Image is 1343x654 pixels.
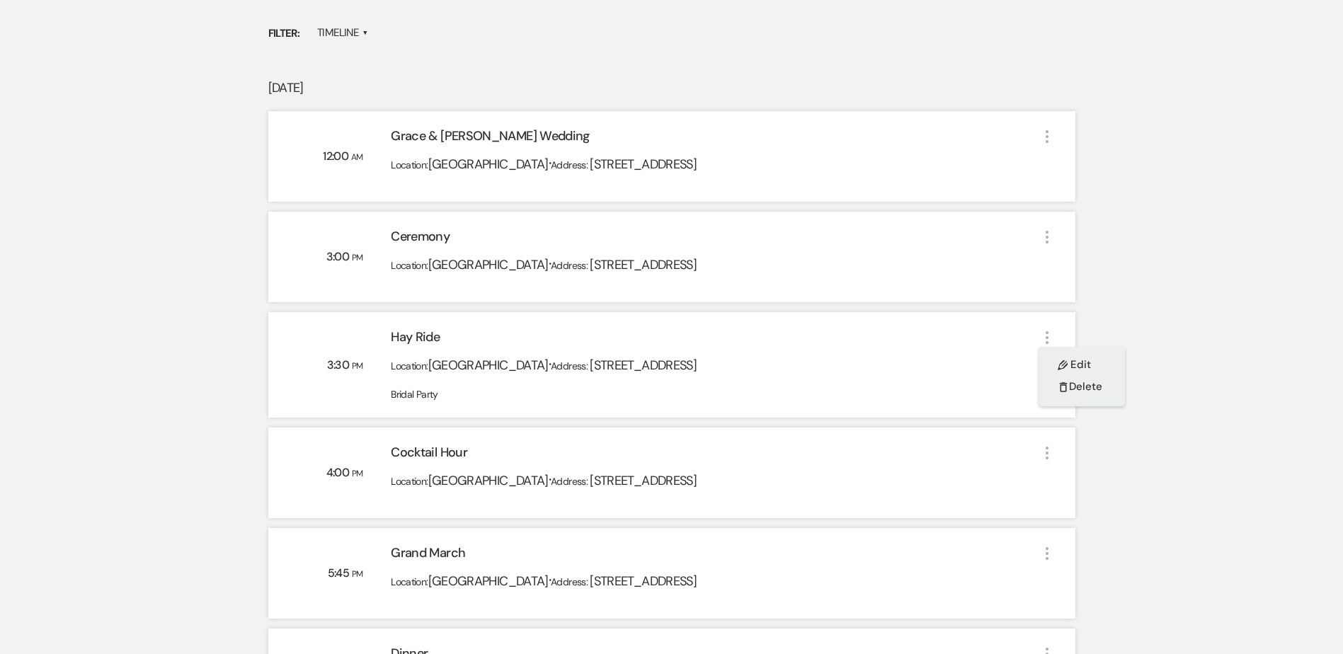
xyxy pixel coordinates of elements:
span: Location: [391,475,428,488]
span: Filter: [268,25,300,42]
span: Address: [551,475,590,488]
span: Address: [551,159,590,171]
span: [GEOGRAPHIC_DATA] [428,256,549,273]
p: [DATE] [268,78,1075,98]
span: [STREET_ADDRESS] [590,357,697,374]
span: [STREET_ADDRESS] [590,573,697,590]
span: · [549,354,551,374]
div: Bridal Party [391,387,1038,402]
span: [STREET_ADDRESS] [590,472,697,489]
div: Ceremony [391,227,1038,252]
span: [GEOGRAPHIC_DATA] [428,472,549,489]
button: Delete [1046,376,1118,398]
span: Location: [391,159,428,171]
span: 5:45 [328,566,352,580]
div: Cocktail Hour [391,443,1038,468]
span: [GEOGRAPHIC_DATA] [428,573,549,590]
span: AM [351,151,363,163]
span: PM [352,360,363,372]
span: Address: [551,259,590,272]
span: PM [352,568,363,580]
span: [STREET_ADDRESS] [590,256,697,273]
span: · [549,253,551,274]
span: Location: [391,360,428,372]
span: Location: [391,259,428,272]
span: Address: [551,575,590,588]
div: Hay Ride [391,328,1038,352]
span: ▲ [362,28,368,39]
button: Edit [1046,354,1118,376]
span: 4:00 [326,465,352,480]
span: PM [352,468,363,479]
span: Location: [391,575,428,588]
span: PM [352,252,363,263]
span: · [549,469,551,490]
div: Grand March [391,544,1038,568]
span: · [549,570,551,590]
span: 12:00 [323,149,350,163]
span: [GEOGRAPHIC_DATA] [428,357,549,374]
span: [GEOGRAPHIC_DATA] [428,156,549,173]
span: · [549,153,551,173]
span: [STREET_ADDRESS] [590,156,697,173]
span: 3:30 [327,357,352,372]
span: 3:00 [326,249,352,264]
div: Grace & [PERSON_NAME] Wedding [391,127,1038,151]
span: Address: [551,360,590,372]
label: Timeline [317,23,369,42]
